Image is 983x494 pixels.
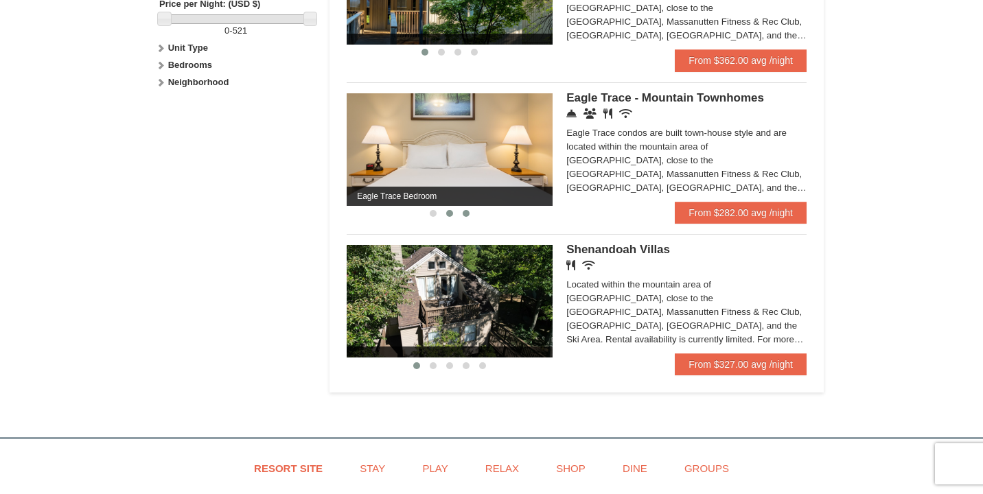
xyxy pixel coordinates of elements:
a: Groups [667,453,746,484]
i: Restaurant [566,260,575,270]
a: Dine [605,453,664,484]
i: Wireless Internet (free) [582,260,595,270]
i: Concierge Desk [566,108,577,119]
span: 521 [233,25,248,36]
a: From $327.00 avg /night [675,353,807,375]
strong: Neighborhood [168,77,229,87]
a: Play [405,453,465,484]
a: Stay [343,453,402,484]
a: From $282.00 avg /night [675,202,807,224]
span: Eagle Trace Bedroom [347,187,553,206]
img: Eagle Trace Bedroom [347,93,553,206]
i: Restaurant [603,108,612,119]
strong: Bedrooms [168,60,212,70]
a: Resort Site [237,453,340,484]
i: Wireless Internet (free) [619,108,632,119]
i: Conference Facilities [583,108,597,119]
div: Located within the mountain area of [GEOGRAPHIC_DATA], close to the [GEOGRAPHIC_DATA], Massanutte... [566,278,807,346]
strong: Unit Type [168,43,208,53]
a: Shop [539,453,603,484]
div: Eagle Trace condos are built town-house style and are located within the mountain area of [GEOGRA... [566,126,807,195]
span: Shenandoah Villas [566,243,670,256]
span: Eagle Trace - Mountain Townhomes [566,91,764,104]
label: - [159,24,312,38]
span: 0 [224,25,229,36]
a: From $362.00 avg /night [675,49,807,71]
a: Relax [468,453,536,484]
